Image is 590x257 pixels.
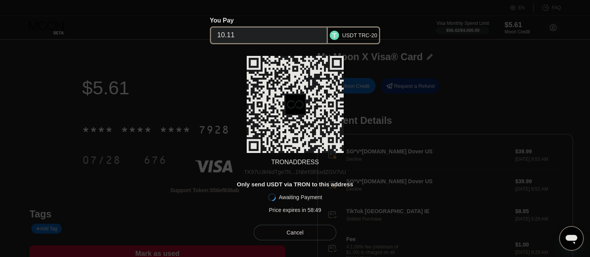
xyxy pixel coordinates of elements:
span: 58 : 49 [308,207,321,213]
div: Price expires in [269,207,321,213]
div: TK97UJkNidTge7N...1NbH5BSxdZGV7vU [244,169,346,175]
div: USDT TRC-20 [342,32,377,38]
div: Cancel [287,229,304,236]
div: Only send USDT via TRON to this address [237,181,353,188]
div: You PayUSDT TRC-20 [211,17,379,44]
div: You Pay [210,17,328,24]
div: Awaiting Payment [279,194,322,200]
div: TRON ADDRESS [271,159,319,166]
iframe: Бутон за стартиране на прозореца за текстови съобщения [559,226,584,251]
div: TK97UJkNidTge7N...1NbH5BSxdZGV7vU [244,166,346,175]
div: Cancel [254,225,336,240]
